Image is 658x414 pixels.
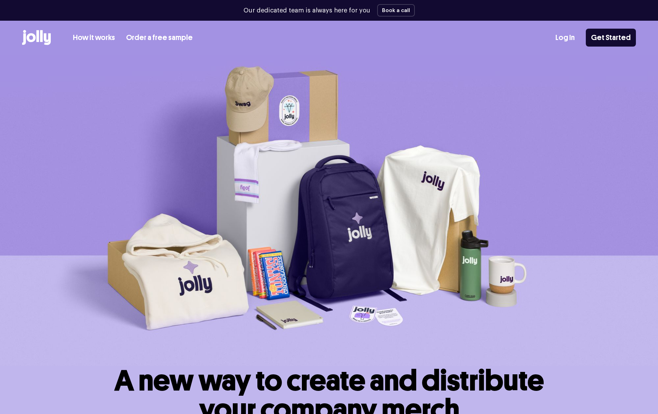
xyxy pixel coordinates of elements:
p: Our dedicated team is always here for you [244,6,370,15]
a: Get Started [586,29,636,47]
a: Log In [555,32,575,43]
a: Order a free sample [126,32,193,43]
button: Book a call [377,4,415,17]
a: How it works [73,32,115,43]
